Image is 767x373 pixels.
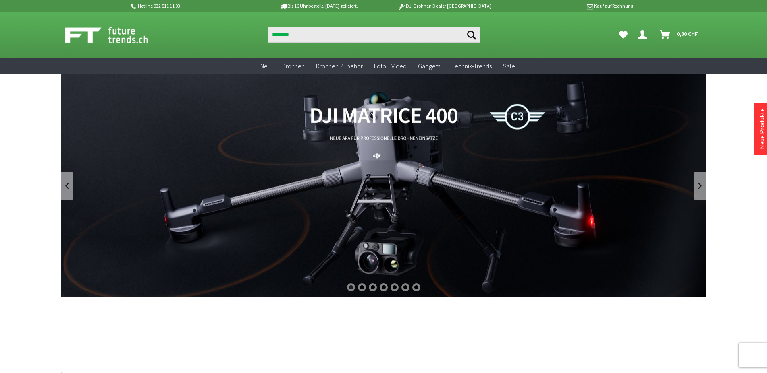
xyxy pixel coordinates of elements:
div: 3 [369,283,377,291]
a: DJI Matrice 400 [61,74,706,297]
span: Drohnen Zubehör [316,62,363,70]
p: Hotline 032 511 11 03 [130,1,256,11]
p: Bis 16 Uhr bestellt, [DATE] geliefert. [256,1,381,11]
div: 7 [412,283,420,291]
div: 1 [347,283,355,291]
div: 2 [358,283,366,291]
span: Technik-Trends [451,62,492,70]
a: Neu [255,58,276,74]
div: 4 [380,283,388,291]
img: Shop Futuretrends - zur Startseite wechseln [65,25,166,45]
a: Neue Produkte [758,108,766,149]
p: Kauf auf Rechnung [507,1,633,11]
a: Dein Konto [635,27,653,43]
button: Suchen [463,27,480,43]
a: Technik-Trends [446,58,497,74]
span: Gadgets [418,62,440,70]
span: 0,00 CHF [677,27,698,40]
div: 6 [401,283,409,291]
input: Produkt, Marke, Kategorie, EAN, Artikelnummer… [268,27,480,43]
div: 5 [391,283,399,291]
a: Sale [497,58,521,74]
span: Foto + Video [374,62,407,70]
span: Neu [260,62,271,70]
p: DJI Drohnen Dealer [GEOGRAPHIC_DATA] [381,1,507,11]
a: Warenkorb [657,27,702,43]
span: Sale [503,62,515,70]
a: Meine Favoriten [615,27,632,43]
a: Foto + Video [368,58,412,74]
a: Gadgets [412,58,446,74]
a: Drohnen [276,58,310,74]
span: Drohnen [282,62,305,70]
a: Drohnen Zubehör [310,58,368,74]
